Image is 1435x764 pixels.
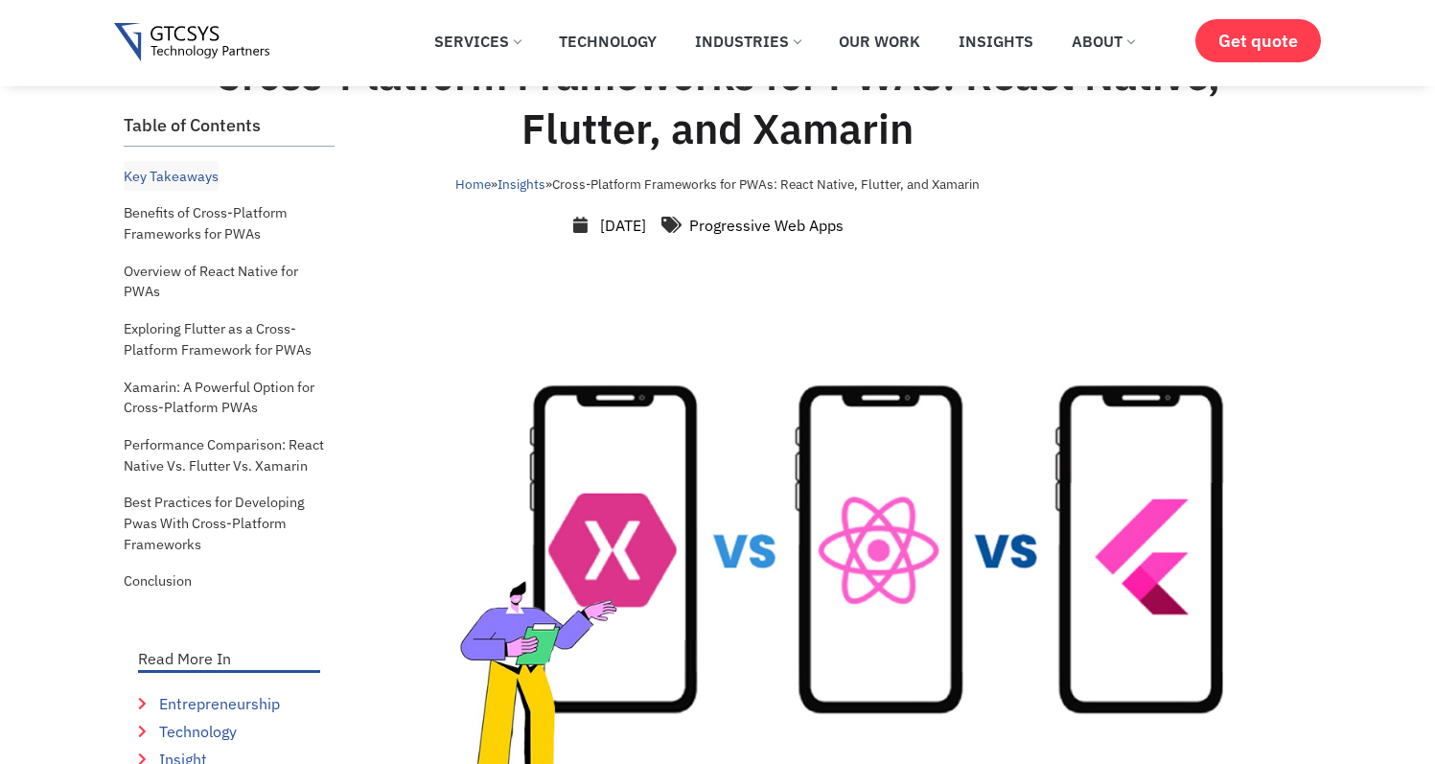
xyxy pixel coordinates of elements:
a: Exploring Flutter as a Cross-Platform Framework for PWAs [124,313,335,364]
a: Progressive Web Apps [689,216,844,235]
a: Technology [138,720,320,743]
a: Get quote [1195,19,1321,62]
span: » » [455,175,980,193]
a: Performance Comparison: React Native Vs. Flutter Vs. Xamarin [124,429,335,480]
span: Technology [154,720,237,743]
a: Benefits of Cross-Platform Frameworks for PWAs [124,197,335,248]
a: Home [455,175,491,193]
a: Technology [544,20,671,62]
p: Read More In [138,651,320,666]
a: Services [420,20,535,62]
h2: Table of Contents [124,115,335,136]
span: Cross-Platform Frameworks for PWAs: React Native, Flutter, and Xamarin [552,175,980,193]
time: [DATE] [600,216,646,235]
h1: Cross-Platform Frameworks for PWAs: React Native, Flutter, and Xamarin [174,48,1261,155]
a: About [1057,20,1148,62]
a: Overview of React Native for PWAs [124,256,335,307]
a: Xamarin: A Powerful Option for Cross-Platform PWAs [124,372,335,423]
span: Entrepreneurship [154,692,280,715]
span: Get quote [1218,31,1298,51]
a: Our Work [824,20,935,62]
a: Entrepreneurship [138,692,320,715]
a: Insights [498,175,545,193]
a: Key Takeaways [124,161,219,192]
a: Industries [681,20,815,62]
a: Insights [944,20,1048,62]
img: Gtcsys logo [114,23,270,62]
a: Best Practices for Developing Pwas With Cross-Platform Frameworks [124,487,335,559]
a: Conclusion [124,566,192,596]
